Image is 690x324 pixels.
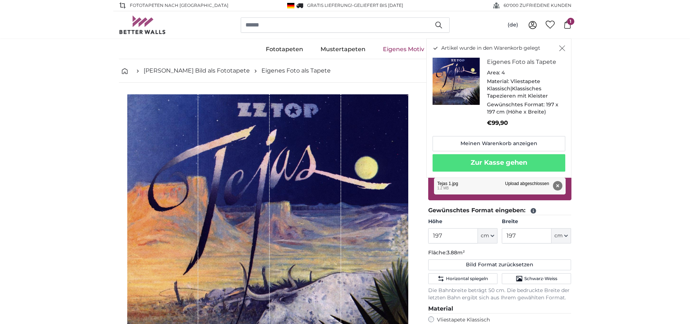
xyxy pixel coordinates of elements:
span: Horizontal spiegeln [446,276,488,282]
span: 4 [501,69,505,76]
span: 197 x 197 cm (Höhe x Breite) [487,101,558,115]
span: - [352,3,403,8]
button: cm [551,228,571,243]
span: 1 [567,18,574,25]
a: [PERSON_NAME] Bild als Fototapete [144,66,250,75]
legend: Gewünschtes Format eingeben: [428,206,571,215]
h3: Eigenes Foto als Tapete [487,58,559,66]
span: Material: [487,78,509,85]
span: Area: [487,69,500,76]
p: Die Bahnbreite beträgt 50 cm. Die bedruckte Breite der letzten Bahn ergibt sich aus Ihrem gewählt... [428,287,571,302]
a: Eigenes Motiv [374,40,433,59]
label: Höhe [428,218,497,225]
nav: breadcrumbs [119,59,571,83]
div: Artikel wurde in den Warenkorb gelegt [426,38,571,178]
p: Fläche: [428,249,571,257]
button: cm [478,228,497,243]
p: €99,90 [487,119,559,127]
span: cm [481,232,489,239]
button: Schwarz-Weiss [502,273,571,284]
span: 60'000 ZUFRIEDENE KUNDEN [504,2,571,9]
span: cm [554,232,563,239]
img: personalised-photo [433,58,480,105]
button: Schließen [559,45,565,52]
span: Fototapeten nach [GEOGRAPHIC_DATA] [130,2,228,9]
a: Mustertapeten [312,40,374,59]
span: Geliefert bis [DATE] [354,3,403,8]
button: Zur Kasse gehen [433,154,565,172]
span: Schwarz-Weiss [524,276,557,282]
span: Artikel wurde in den Warenkorb gelegt [441,45,540,52]
span: Vliestapete Klassisch|Klassisches Tapezieren mit Kleister [487,78,548,99]
img: Betterwalls [119,16,166,34]
span: 3.88m² [447,249,465,256]
img: Deutschland [287,3,294,8]
span: GRATIS Lieferung! [307,3,352,8]
a: Fototapeten [257,40,312,59]
legend: Material [428,304,571,313]
label: Breite [502,218,571,225]
button: (de) [502,19,524,32]
a: Meinen Warenkorb anzeigen [433,136,565,151]
a: Eigenes Foto als Tapete [261,66,331,75]
span: Gewünschtes Format: [487,101,545,108]
button: Bild Format zurücksetzen [428,259,571,270]
button: Horizontal spiegeln [428,273,497,284]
